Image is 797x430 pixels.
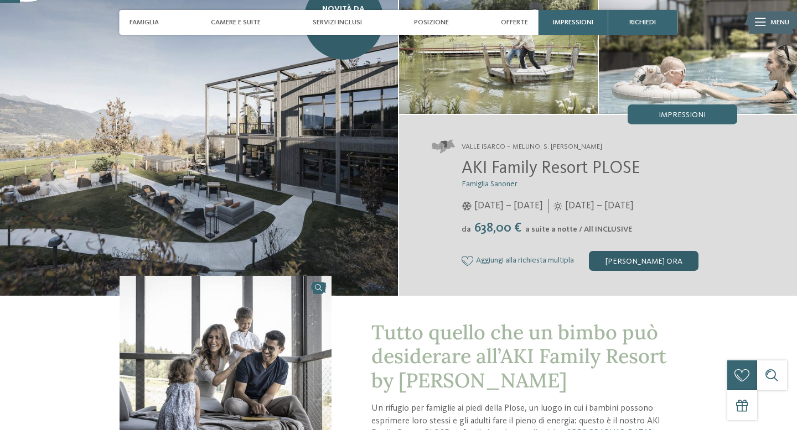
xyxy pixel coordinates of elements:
span: NOVITÀ da novembre 2024 [311,3,376,36]
span: AKI Family Resort PLOSE [462,160,640,177]
span: 638,00 € [472,222,524,235]
span: Famiglia Sanoner [462,180,517,188]
span: [DATE] – [DATE] [474,199,543,213]
span: a suite a notte / All INCLUSIVE [525,226,632,233]
span: Camere e Suite [211,18,261,27]
div: [PERSON_NAME] ora [589,251,698,271]
span: Offerte [501,18,528,27]
span: Tutto quello che un bimbo può desiderare all’AKI Family Resort by [PERSON_NAME] [371,319,666,392]
span: Famiglia [130,18,159,27]
span: [DATE] – [DATE] [565,199,634,213]
span: da [462,226,471,233]
span: Posizione [414,18,449,27]
i: Orari d'apertura inverno [462,202,472,211]
span: Impressioni [659,111,706,119]
span: Aggiungi alla richiesta multipla [476,256,574,265]
i: Orari d'apertura estate [553,202,562,211]
span: Valle Isarco – Meluno, S. [PERSON_NAME] [462,142,602,152]
span: Impressioni [553,18,593,27]
span: Servizi inclusi [313,18,362,27]
span: richiedi [629,18,656,27]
